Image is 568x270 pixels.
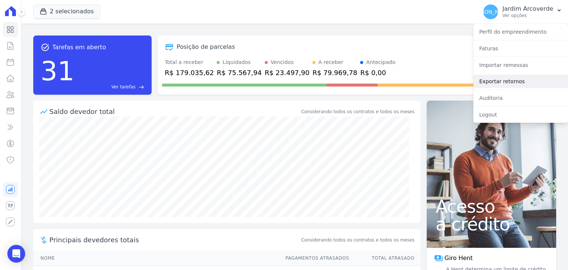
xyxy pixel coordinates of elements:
[265,68,310,78] div: R$ 23.497,90
[436,198,547,215] span: Acesso
[50,107,300,117] div: Saldo devedor total
[77,84,144,90] a: Ver tarefas east
[444,254,473,263] span: Giro Hent
[41,52,75,90] div: 31
[477,1,568,22] button: [PERSON_NAME] Jardim Arcoverde Ver opções
[177,43,235,51] div: Posição de parcelas
[473,91,568,105] a: Auditoria
[312,68,357,78] div: R$ 79.969,78
[473,75,568,88] a: Exportar retornos
[469,9,512,14] span: [PERSON_NAME]
[165,58,214,66] div: Total a receber
[366,58,395,66] div: Antecipado
[360,68,395,78] div: R$ 0,00
[41,43,50,52] span: task_alt
[349,251,420,266] th: Total Atrasado
[318,58,344,66] div: A receber
[271,58,294,66] div: Vencidos
[301,108,415,115] div: Considerando todos os contratos e todos os meses
[278,251,349,266] th: Pagamentos Atrasados
[473,108,568,121] a: Logout
[111,84,135,90] span: Ver tarefas
[503,13,553,18] p: Ver opções
[33,251,278,266] th: Nome
[436,215,547,233] span: a crédito
[217,68,261,78] div: R$ 75.567,94
[7,245,25,263] div: Open Intercom Messenger
[33,4,100,18] button: 2 selecionados
[165,68,214,78] div: R$ 179.035,62
[473,42,568,55] a: Faturas
[223,58,251,66] div: Liquidados
[53,43,106,52] span: Tarefas em aberto
[50,235,300,245] span: Principais devedores totais
[473,25,568,38] a: Perfil do empreendimento
[301,237,415,243] span: Considerando todos os contratos e todos os meses
[473,58,568,72] a: Importar remessas
[139,84,144,90] span: east
[503,5,553,13] p: Jardim Arcoverde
